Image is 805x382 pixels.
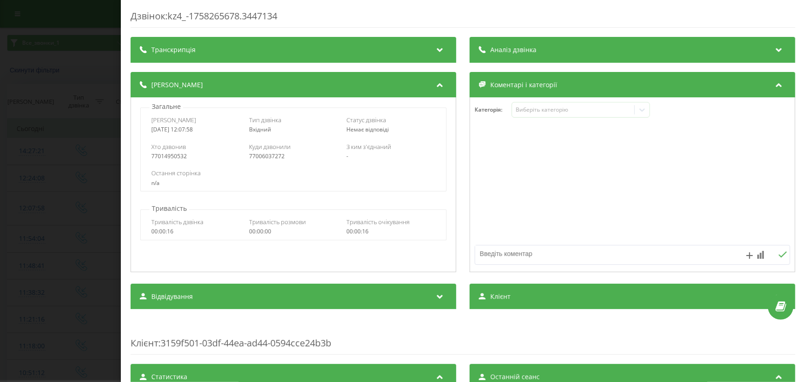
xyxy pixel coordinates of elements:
[490,292,511,301] span: Клієнт
[151,45,196,54] span: Транскрипція
[490,45,537,54] span: Аналіз дзвінка
[151,372,187,382] span: Статистика
[346,218,410,226] span: Тривалість очікування
[249,218,306,226] span: Тривалість розмови
[151,153,240,160] div: 77014950532
[131,10,795,28] div: Дзвінок : kz4_-1758265678.3447134
[151,218,203,226] span: Тривалість дзвінка
[149,102,183,111] p: Загальне
[346,143,391,151] span: З ким з'єднаний
[151,80,203,90] span: [PERSON_NAME]
[490,372,540,382] span: Останній сеанс
[515,106,631,113] div: Виберіть категорію
[151,228,240,235] div: 00:00:16
[151,292,193,301] span: Відвідування
[346,125,389,133] span: Немає відповіді
[151,180,435,186] div: n/a
[475,107,512,113] h4: Категорія :
[151,126,240,133] div: [DATE] 12:07:58
[249,116,281,124] span: Тип дзвінка
[346,153,435,160] div: -
[249,228,338,235] div: 00:00:00
[131,318,795,355] div: : 3159f501-03df-44ea-ad44-0594cce24b3b
[346,228,435,235] div: 00:00:16
[151,169,201,177] span: Остання сторінка
[249,153,338,160] div: 77006037272
[249,143,291,151] span: Куди дзвонили
[151,116,196,124] span: [PERSON_NAME]
[131,337,158,349] span: Клієнт
[249,125,271,133] span: Вхідний
[151,143,186,151] span: Хто дзвонив
[346,116,386,124] span: Статус дзвінка
[490,80,557,90] span: Коментарі і категорії
[149,204,189,213] p: Тривалість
